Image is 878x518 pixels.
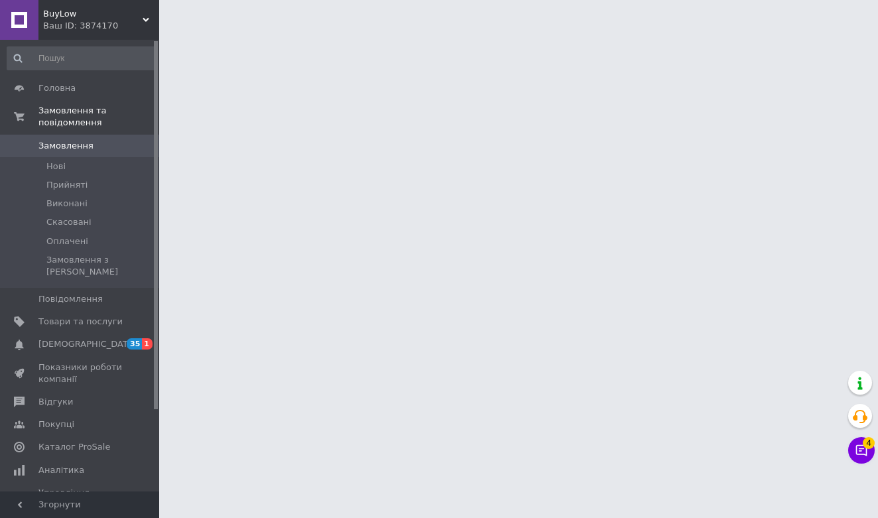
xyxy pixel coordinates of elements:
[38,316,123,328] span: Товари та послуги
[7,46,157,70] input: Пошук
[142,338,153,350] span: 1
[38,105,159,129] span: Замовлення та повідомлення
[38,419,74,430] span: Покупці
[38,441,110,453] span: Каталог ProSale
[38,487,123,511] span: Управління сайтом
[46,161,66,172] span: Нові
[38,464,84,476] span: Аналітика
[43,20,159,32] div: Ваш ID: 3874170
[46,198,88,210] span: Виконані
[38,82,76,94] span: Головна
[38,338,137,350] span: [DEMOGRAPHIC_DATA]
[38,361,123,385] span: Показники роботи компанії
[46,254,155,278] span: Замовлення з [PERSON_NAME]
[38,293,103,305] span: Повідомлення
[46,235,88,247] span: Оплачені
[38,140,94,152] span: Замовлення
[863,437,875,449] span: 4
[127,338,142,350] span: 35
[38,396,73,408] span: Відгуки
[46,216,92,228] span: Скасовані
[46,179,88,191] span: Прийняті
[43,8,143,20] span: BuyLow
[848,437,875,464] button: Чат з покупцем4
